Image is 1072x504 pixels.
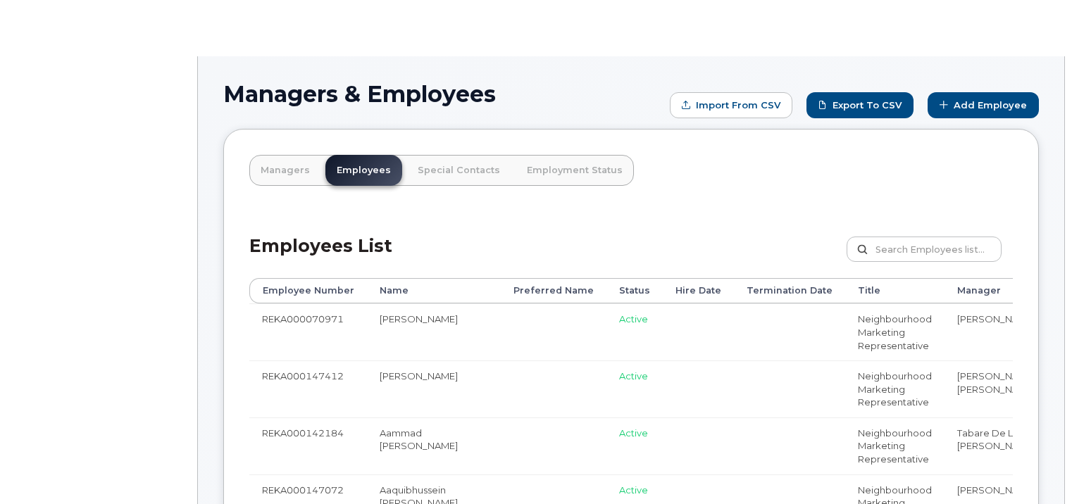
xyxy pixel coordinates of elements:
[249,303,367,360] td: REKA000070971
[957,427,1066,453] li: Tabare De Los [PERSON_NAME]
[619,313,648,325] span: Active
[619,427,648,439] span: Active
[845,303,945,360] td: Neighbourhood Marketing Representative
[249,360,367,417] td: REKA000147412
[367,360,501,417] td: [PERSON_NAME]
[367,303,501,360] td: [PERSON_NAME]
[325,155,402,186] a: Employees
[501,278,606,303] th: Preferred Name
[845,417,945,474] td: Neighbourhood Marketing Representative
[663,278,734,303] th: Hire Date
[516,155,634,186] a: Employment Status
[928,92,1039,118] a: Add Employee
[619,370,648,382] span: Active
[957,484,1066,497] li: [PERSON_NAME]
[367,417,501,474] td: Aammad [PERSON_NAME]
[367,278,501,303] th: Name
[223,82,663,106] h1: Managers & Employees
[957,383,1066,396] li: [PERSON_NAME]
[249,237,392,278] h2: Employees List
[249,417,367,474] td: REKA000142184
[734,278,845,303] th: Termination Date
[670,92,792,118] form: Import from CSV
[249,278,367,303] th: Employee Number
[406,155,511,186] a: Special Contacts
[957,370,1066,383] li: [PERSON_NAME]
[249,155,321,186] a: Managers
[845,360,945,417] td: Neighbourhood Marketing Representative
[845,278,945,303] th: Title
[957,313,1066,326] li: [PERSON_NAME]
[806,92,914,118] a: Export to CSV
[619,484,648,496] span: Active
[606,278,663,303] th: Status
